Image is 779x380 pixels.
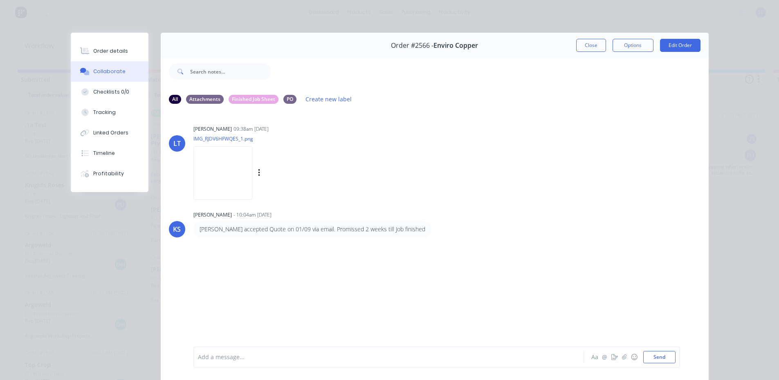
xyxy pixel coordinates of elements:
button: Tracking [71,102,148,123]
span: Order #2566 - [391,42,433,49]
p: [PERSON_NAME] accepted Quote on 01/09 via email. Promissed 2 weeks till Job finished [200,225,425,233]
div: KS [173,224,181,234]
div: PO [283,95,296,104]
div: Checklists 0/0 [93,88,129,96]
div: 09:38am [DATE] [233,125,269,133]
div: Collaborate [93,68,126,75]
button: Profitability [71,163,148,184]
div: [PERSON_NAME] [193,125,232,133]
input: Search notes... [190,63,271,80]
div: - 10:04am [DATE] [233,211,272,219]
button: Checklists 0/0 [71,82,148,102]
button: Create new label [301,94,356,105]
button: @ [600,352,610,362]
div: Finished Job Sheet [229,95,278,104]
button: Aa [590,352,600,362]
button: Edit Order [660,39,700,52]
button: Close [576,39,606,52]
button: Collaborate [71,61,148,82]
div: [PERSON_NAME] [193,211,232,219]
button: Linked Orders [71,123,148,143]
button: Order details [71,41,148,61]
button: Send [643,351,676,363]
div: LT [173,139,181,148]
div: Tracking [93,109,116,116]
div: Order details [93,47,128,55]
button: Timeline [71,143,148,163]
div: Profitability [93,170,124,177]
div: Linked Orders [93,129,128,136]
button: Options [613,39,653,52]
div: Attachments [186,95,224,104]
div: All [169,95,181,104]
button: ☺ [629,352,639,362]
p: IMG_RJDV6HFWQES_1.png [193,135,343,142]
span: Enviro Copper [433,42,478,49]
div: Timeline [93,150,115,157]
